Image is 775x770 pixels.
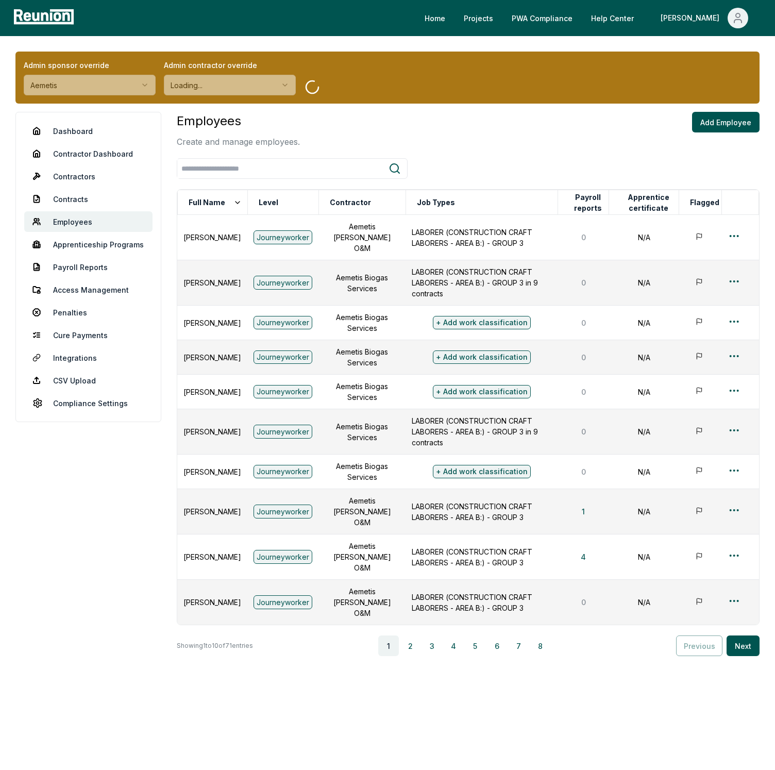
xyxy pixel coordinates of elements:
td: N/A [609,534,679,580]
td: N/A [609,340,679,375]
a: Access Management [24,279,153,300]
td: Aemetis Biogas Services [318,340,406,375]
div: Journeyworker [254,385,312,398]
td: N/A [609,580,679,625]
button: 7 [508,635,529,656]
button: 6 [486,635,507,656]
a: Help Center [583,8,642,28]
a: Integrations [24,347,153,368]
td: Aemetis Biogas Services [318,455,406,489]
td: [PERSON_NAME] [177,489,247,534]
div: Journeyworker [254,465,312,478]
button: + Add work classification [433,382,531,401]
div: + Add work classification [433,465,531,478]
p: LABORER (CONSTRUCTION CRAFT LABORERS - AREA B:) - GROUP 3 [412,501,552,523]
td: N/A [609,215,679,260]
a: Cure Payments [24,325,153,345]
button: Job Types [415,192,457,213]
td: Aemetis [PERSON_NAME] O&M [318,489,406,534]
div: Journeyworker [254,350,312,364]
a: Projects [456,8,501,28]
a: Apprenticeship Programs [24,234,153,255]
td: [PERSON_NAME] [177,375,247,409]
td: N/A [609,260,679,306]
td: Aemetis Biogas Services [318,306,406,340]
button: Apprentice certificate [618,192,679,213]
button: Flagged [688,192,721,213]
button: + Add work classification [433,462,531,481]
div: + Add work classification [433,350,531,364]
td: [PERSON_NAME] [177,534,247,580]
button: Add Employee [692,112,760,132]
p: LABORER (CONSTRUCTION CRAFT LABORERS - AREA B:) - GROUP 3 [412,227,552,248]
h3: Employees [177,112,300,130]
button: 1 [574,501,593,522]
td: Aemetis [PERSON_NAME] O&M [318,215,406,260]
a: Employees [24,211,153,232]
p: LABORER (CONSTRUCTION CRAFT LABORERS - AREA B:) - GROUP 3 in 9 contracts [412,415,552,448]
div: Journeyworker [254,550,312,563]
button: 5 [465,635,485,656]
button: 8 [530,635,550,656]
td: N/A [609,489,679,534]
div: Journeyworker [254,425,312,438]
a: Contractor Dashboard [24,143,153,164]
button: Full Name [187,192,244,213]
td: Aemetis [PERSON_NAME] O&M [318,534,406,580]
button: 2 [400,635,420,656]
a: Payroll Reports [24,257,153,277]
td: [PERSON_NAME] [177,306,247,340]
td: N/A [609,375,679,409]
td: Aemetis [PERSON_NAME] O&M [318,580,406,625]
button: Payroll reports [567,192,609,213]
label: Admin contractor override [164,60,296,71]
td: [PERSON_NAME] [177,580,247,625]
a: Contracts [24,189,153,209]
button: 4 [443,635,464,656]
nav: Main [416,8,765,28]
div: Journeyworker [254,230,312,244]
div: Journeyworker [254,276,312,289]
button: Contractor [328,192,373,213]
td: N/A [609,455,679,489]
div: + Add work classification [433,316,531,329]
a: Contractors [24,166,153,187]
td: Aemetis Biogas Services [318,260,406,306]
a: Home [416,8,453,28]
a: Dashboard [24,121,153,141]
td: [PERSON_NAME] [177,340,247,375]
td: [PERSON_NAME] [177,409,247,455]
button: + Add work classification [433,348,531,366]
a: Compliance Settings [24,393,153,413]
a: PWA Compliance [503,8,581,28]
button: 4 [572,547,594,567]
button: 3 [422,635,442,656]
p: LABORER (CONSTRUCTION CRAFT LABORERS - AREA B:) - GROUP 3 in 9 contracts [412,266,552,299]
td: Aemetis Biogas Services [318,409,406,455]
button: Level [257,192,280,213]
td: Aemetis Biogas Services [318,375,406,409]
p: Showing 1 to 10 of 71 entries [177,641,253,651]
p: Create and manage employees. [177,136,300,148]
label: Admin sponsor override [24,60,156,71]
button: [PERSON_NAME] [652,8,756,28]
td: N/A [609,409,679,455]
button: + Add work classification [433,313,531,332]
button: 1 [378,635,399,656]
td: [PERSON_NAME] [177,455,247,489]
div: Journeyworker [254,316,312,329]
div: Journeyworker [254,505,312,518]
p: LABORER (CONSTRUCTION CRAFT LABORERS - AREA B:) - GROUP 3 [412,546,552,568]
p: LABORER (CONSTRUCTION CRAFT LABORERS - AREA B:) - GROUP 3 [412,592,552,613]
a: Penalties [24,302,153,323]
div: Journeyworker [254,595,312,609]
td: [PERSON_NAME] [177,215,247,260]
td: [PERSON_NAME] [177,260,247,306]
div: + Add work classification [433,385,531,398]
button: Next [727,635,760,656]
a: CSV Upload [24,370,153,391]
td: N/A [609,306,679,340]
div: [PERSON_NAME] [661,8,723,28]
